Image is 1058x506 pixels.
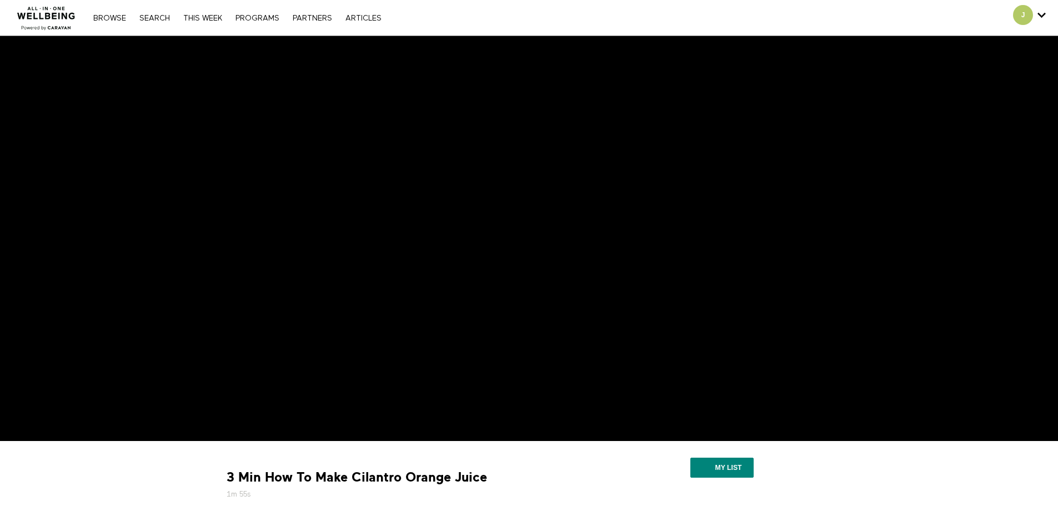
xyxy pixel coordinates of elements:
[88,14,132,22] a: Browse
[227,489,599,500] h5: 1m 55s
[88,12,387,23] nav: Primary
[230,14,285,22] a: PROGRAMS
[340,14,387,22] a: ARTICLES
[690,458,753,478] button: My list
[178,14,228,22] a: THIS WEEK
[134,14,176,22] a: Search
[227,469,487,486] strong: 3 Min How To Make Cilantro Orange Juice
[287,14,338,22] a: PARTNERS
